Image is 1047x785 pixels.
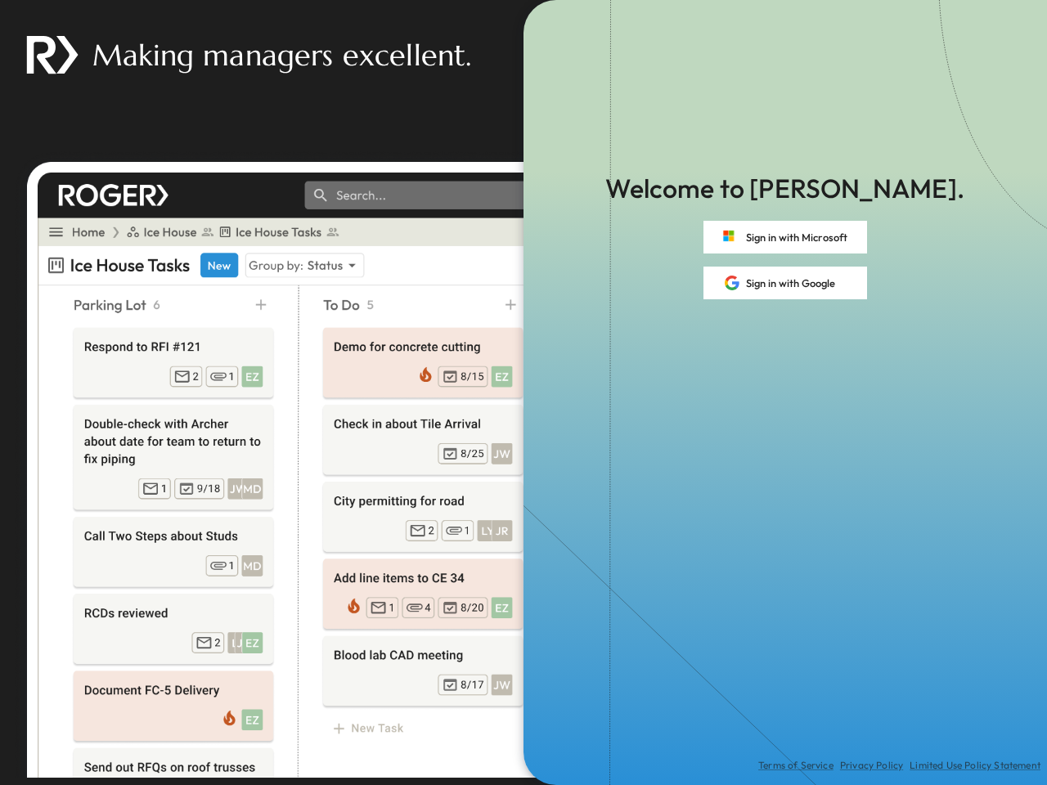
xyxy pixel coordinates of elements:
[910,759,1040,772] a: Limited Use Policy Statement
[703,221,867,253] button: Sign in with Microsoft
[605,170,964,208] p: Welcome to [PERSON_NAME].
[703,267,867,299] button: Sign in with Google
[840,759,903,772] a: Privacy Policy
[92,34,471,76] p: Making managers excellent.
[758,759,834,772] a: Terms of Service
